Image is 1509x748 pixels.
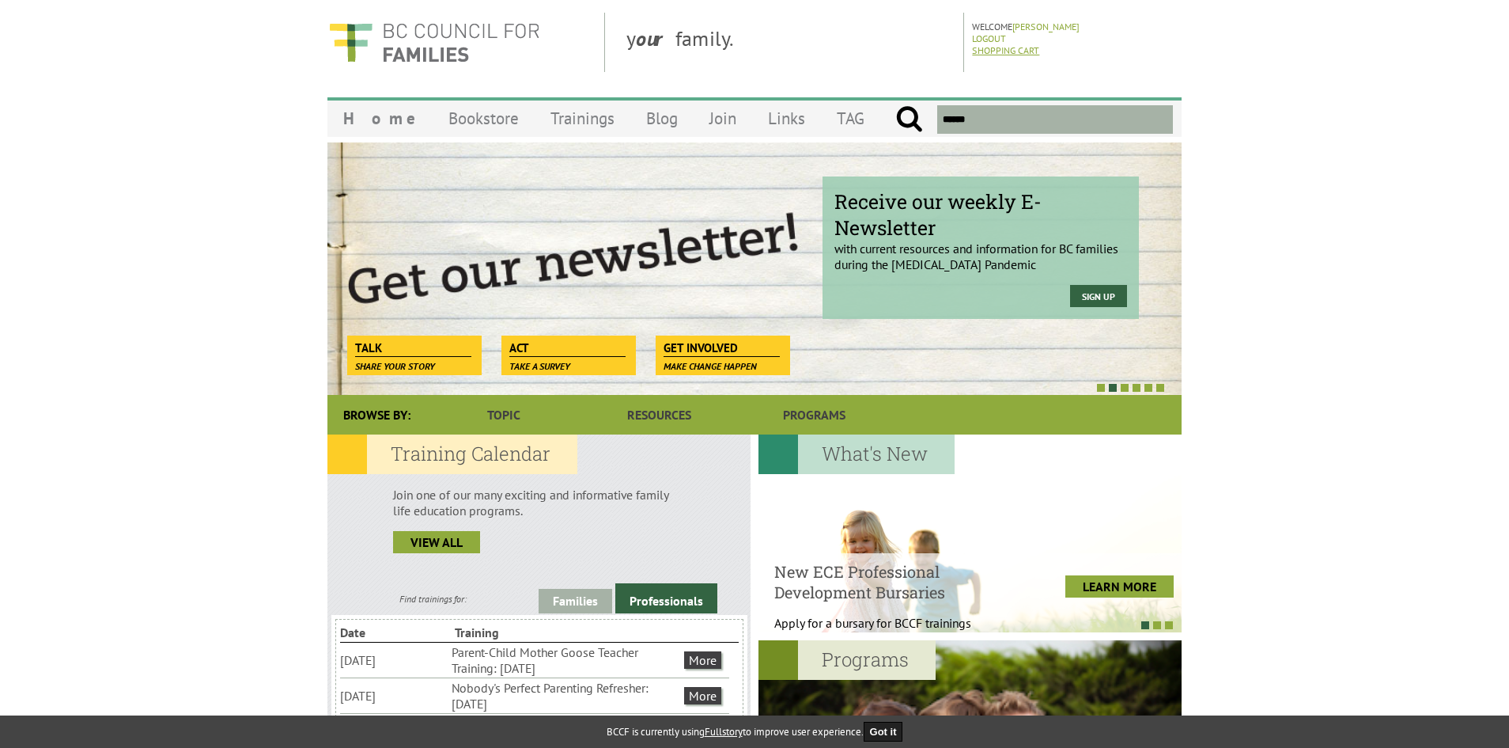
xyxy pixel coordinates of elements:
h2: Training Calendar [327,435,577,474]
a: Act Take a survey [501,336,633,358]
a: Resources [581,395,736,435]
a: Trainings [535,100,630,137]
span: Take a survey [509,360,570,372]
p: Join one of our many exciting and informative family life education programs. [393,487,685,518]
div: Browse By: [327,395,426,435]
li: Date [340,623,452,642]
div: Find trainings for: [327,593,539,605]
img: BC Council for FAMILIES [327,13,541,72]
a: More [684,687,721,704]
a: Links [752,100,821,137]
button: Got it [864,722,903,742]
a: Professionals [615,583,717,613]
a: Blog [630,100,694,137]
h2: Programs [758,640,936,680]
a: Bookstore [433,100,535,137]
p: Apply for a bursary for BCCF trainings West... [774,615,1011,647]
a: Talk Share your story [347,336,479,358]
a: TAG [821,100,880,137]
a: Programs [737,395,892,435]
span: Talk [355,340,471,357]
a: Logout [972,32,1006,44]
li: Nobody's Perfect Parenting Refresher: [DATE] [452,678,681,713]
span: Receive our weekly E-Newsletter [834,188,1127,241]
a: Families [539,589,612,613]
strong: our [636,25,675,51]
a: Topic [426,395,581,435]
a: More [684,651,721,669]
h2: What's New [758,435,955,474]
li: [DATE] [340,686,448,705]
a: view all [393,531,480,553]
li: Parent-Child Mother Goose Teacher Training: [DATE] [452,643,681,678]
li: [DATE] [340,651,448,670]
span: Act [509,340,626,357]
a: Join [694,100,752,137]
h4: New ECE Professional Development Bursaries [774,561,1011,602]
span: Share your story [355,360,435,372]
span: Get Involved [664,340,780,357]
a: LEARN MORE [1065,575,1174,598]
a: Fullstory [705,725,743,739]
div: y family. [614,13,964,72]
input: Submit [895,105,923,134]
span: Make change happen [664,360,757,372]
a: [PERSON_NAME] [1012,21,1080,32]
a: Get Involved Make change happen [656,336,788,358]
a: Sign Up [1070,285,1127,307]
li: Training [455,623,566,642]
a: Home [327,100,433,137]
a: Shopping Cart [972,44,1039,56]
p: Welcome [972,21,1177,32]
